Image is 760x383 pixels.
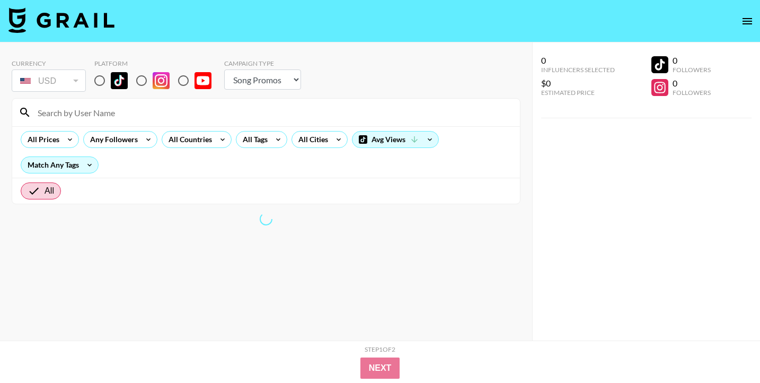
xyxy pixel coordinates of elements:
img: TikTok [111,72,128,89]
div: Currency is locked to USD [12,67,86,94]
img: YouTube [195,72,211,89]
div: Followers [673,66,711,74]
button: Next [360,358,400,379]
div: $0 [541,78,615,89]
div: Match Any Tags [21,157,98,173]
div: Currency [12,59,86,67]
div: Any Followers [84,132,140,147]
div: USD [14,72,84,90]
div: 0 [673,78,711,89]
button: open drawer [737,11,758,32]
img: Grail Talent [8,7,114,33]
div: 0 [673,55,711,66]
div: Estimated Price [541,89,615,97]
input: Search by User Name [31,104,514,121]
div: Avg Views [352,132,438,147]
div: Platform [94,59,220,67]
div: Followers [673,89,711,97]
span: All [45,185,54,197]
div: 0 [541,55,615,66]
div: Influencers Selected [541,66,615,74]
div: All Prices [21,132,61,147]
span: Refreshing lists, bookers, clients, countries, tags, cities, talent, talent... [259,212,273,226]
div: All Cities [292,132,330,147]
div: Campaign Type [224,59,301,67]
div: All Countries [162,132,214,147]
div: Step 1 of 2 [365,345,395,353]
div: All Tags [236,132,270,147]
img: Instagram [153,72,170,89]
